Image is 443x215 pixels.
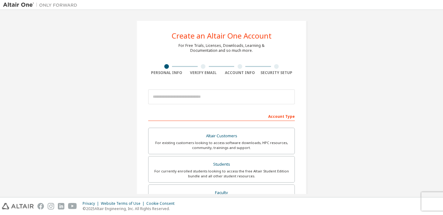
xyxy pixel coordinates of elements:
[146,201,178,206] div: Cookie Consent
[152,140,291,150] div: For existing customers looking to access software downloads, HPC resources, community, trainings ...
[172,32,272,39] div: Create an Altair One Account
[48,203,54,209] img: instagram.svg
[58,203,64,209] img: linkedin.svg
[101,201,146,206] div: Website Terms of Use
[185,70,222,75] div: Verify Email
[3,2,80,8] img: Altair One
[152,188,291,197] div: Faculty
[152,169,291,179] div: For currently enrolled students looking to access the free Altair Student Edition bundle and all ...
[148,111,295,121] div: Account Type
[83,206,178,211] p: © 2025 Altair Engineering, Inc. All Rights Reserved.
[2,203,34,209] img: altair_logo.svg
[152,160,291,169] div: Students
[148,70,185,75] div: Personal Info
[258,70,295,75] div: Security Setup
[83,201,101,206] div: Privacy
[68,203,77,209] img: youtube.svg
[222,70,258,75] div: Account Info
[178,43,265,53] div: For Free Trials, Licenses, Downloads, Learning & Documentation and so much more.
[37,203,44,209] img: facebook.svg
[152,132,291,140] div: Altair Customers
